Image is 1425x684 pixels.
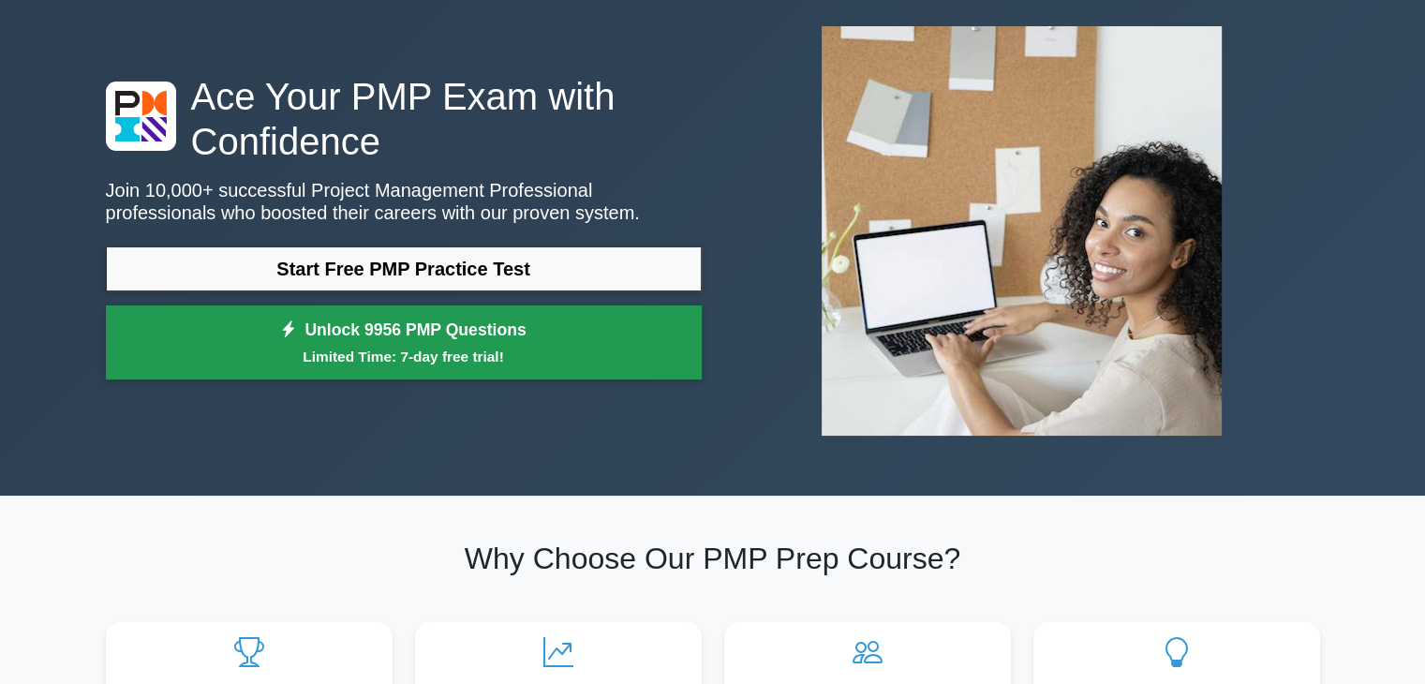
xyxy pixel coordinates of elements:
p: Join 10,000+ successful Project Management Professional professionals who boosted their careers w... [106,179,702,224]
a: Unlock 9956 PMP QuestionsLimited Time: 7-day free trial! [106,305,702,380]
small: Limited Time: 7-day free trial! [129,346,678,367]
a: Start Free PMP Practice Test [106,246,702,291]
h1: Ace Your PMP Exam with Confidence [106,74,702,164]
h2: Why Choose Our PMP Prep Course? [106,541,1320,576]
